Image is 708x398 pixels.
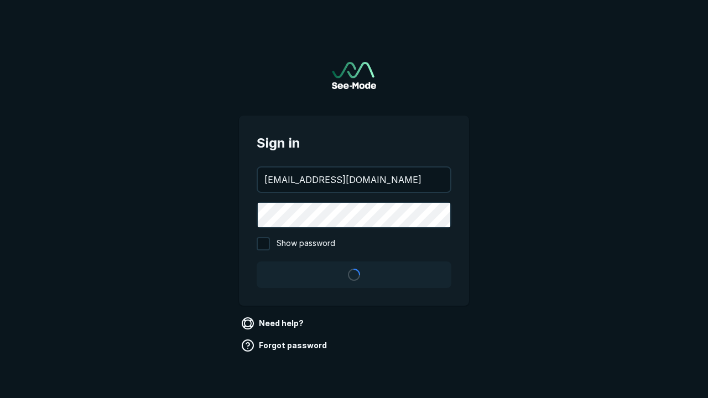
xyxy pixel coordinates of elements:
a: Go to sign in [332,62,376,89]
input: your@email.com [258,167,450,192]
a: Need help? [239,315,308,332]
img: See-Mode Logo [332,62,376,89]
span: Sign in [257,133,451,153]
span: Show password [277,237,335,250]
a: Forgot password [239,337,331,354]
